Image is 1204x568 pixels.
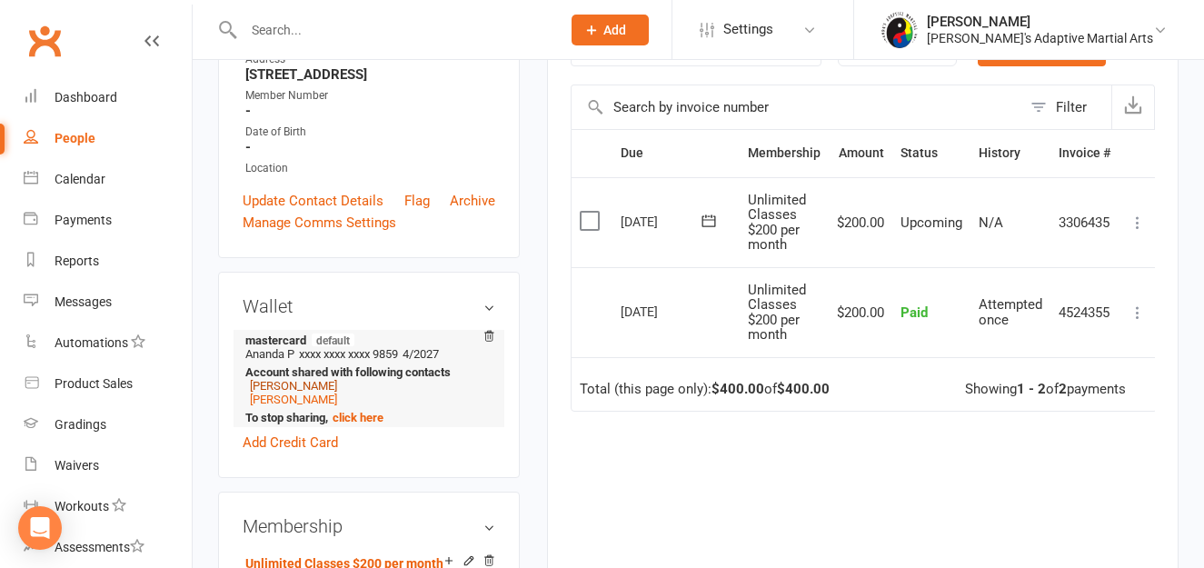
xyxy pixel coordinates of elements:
[829,267,892,357] td: $200.00
[243,190,383,212] a: Update Contact Details
[55,172,105,186] div: Calendar
[24,200,192,241] a: Payments
[55,213,112,227] div: Payments
[245,139,495,155] strong: -
[24,404,192,445] a: Gradings
[24,77,192,118] a: Dashboard
[1056,96,1087,118] div: Filter
[748,192,806,254] span: Unlimited Classes $200 per month
[450,190,495,212] a: Archive
[748,282,806,344] span: Unlimited Classes $200 per month
[24,364,192,404] a: Product Sales
[723,9,773,50] span: Settings
[55,458,99,473] div: Waivers
[403,347,439,361] span: 4/2027
[572,85,1021,129] input: Search by invoice number
[55,294,112,309] div: Messages
[245,333,486,347] strong: mastercard
[55,376,133,391] div: Product Sales
[829,130,892,176] th: Amount
[1050,267,1119,357] td: 4524355
[250,393,337,406] a: [PERSON_NAME]
[18,506,62,550] div: Open Intercom Messenger
[299,347,398,361] span: xxxx xxxx xxxx 9859
[612,130,740,176] th: Due
[1021,85,1111,129] button: Filter
[24,118,192,159] a: People
[927,14,1153,30] div: [PERSON_NAME]
[243,296,495,316] h3: Wallet
[55,131,95,145] div: People
[24,241,192,282] a: Reports
[711,381,764,397] strong: $400.00
[55,540,144,554] div: Assessments
[979,214,1003,231] span: N/A
[245,87,495,105] div: Member Number
[22,18,67,64] a: Clubworx
[250,379,337,393] a: [PERSON_NAME]
[901,214,962,231] span: Upcoming
[881,12,918,48] img: thumb_image1687980372.png
[740,130,829,176] th: Membership
[621,297,704,325] div: [DATE]
[777,381,830,397] strong: $400.00
[245,411,486,424] strong: To stop sharing,
[55,417,106,432] div: Gradings
[24,159,192,200] a: Calendar
[892,130,970,176] th: Status
[245,160,495,177] div: Location
[245,365,486,379] strong: Account shared with following contacts
[55,90,117,105] div: Dashboard
[333,411,383,424] a: click here
[243,516,495,536] h3: Membership
[243,432,338,453] a: Add Credit Card
[245,66,495,83] strong: [STREET_ADDRESS]
[1017,381,1046,397] strong: 1 - 2
[603,23,626,37] span: Add
[927,30,1153,46] div: [PERSON_NAME]'s Adaptive Martial Arts
[1050,130,1119,176] th: Invoice #
[243,330,495,427] li: Ananda P
[238,17,548,43] input: Search...
[621,207,704,235] div: [DATE]
[580,382,830,397] div: Total (this page only): of
[1050,177,1119,267] td: 3306435
[243,212,396,234] a: Manage Comms Settings
[979,296,1042,328] span: Attempted once
[970,130,1050,176] th: History
[1059,381,1067,397] strong: 2
[24,323,192,364] a: Automations
[245,103,495,119] strong: -
[245,124,495,141] div: Date of Birth
[572,15,649,45] button: Add
[55,254,99,268] div: Reports
[55,499,109,513] div: Workouts
[311,333,355,347] span: default
[24,486,192,527] a: Workouts
[24,445,192,486] a: Waivers
[55,335,128,350] div: Automations
[901,304,928,321] span: Paid
[404,190,430,212] a: Flag
[965,382,1126,397] div: Showing of payments
[24,282,192,323] a: Messages
[829,177,892,267] td: $200.00
[24,527,192,568] a: Assessments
